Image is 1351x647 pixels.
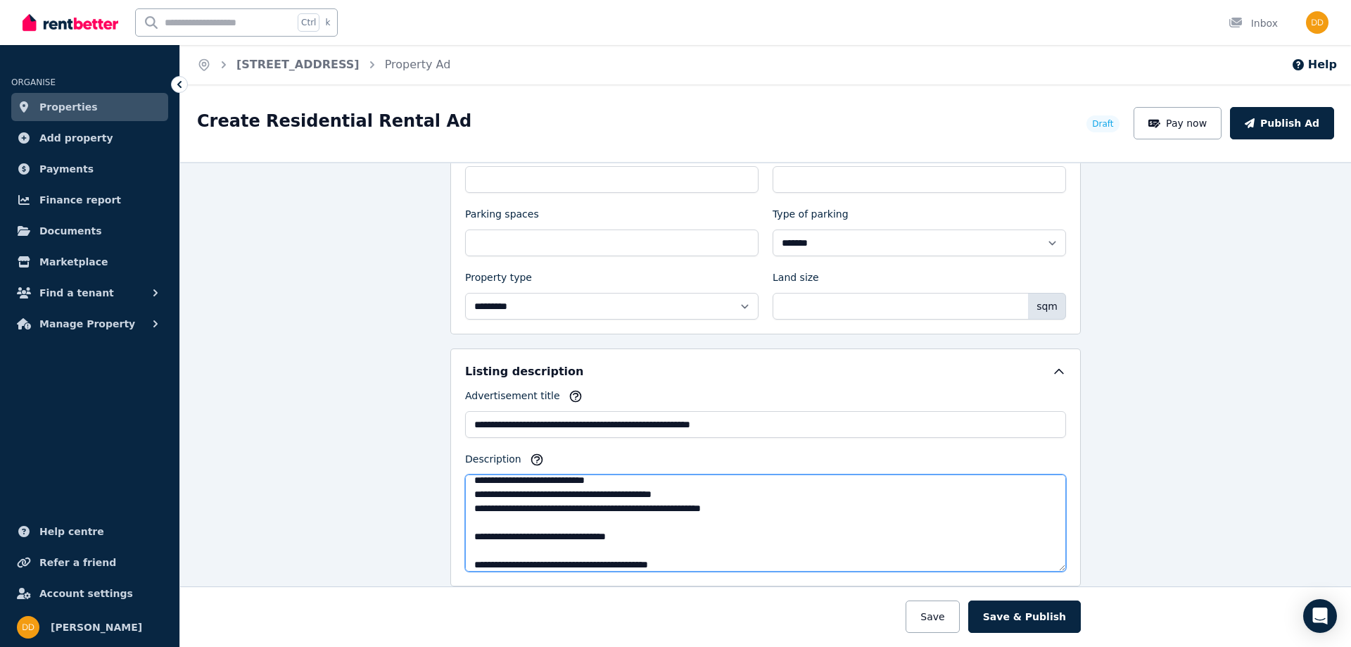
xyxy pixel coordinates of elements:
[39,191,121,208] span: Finance report
[39,284,114,301] span: Find a tenant
[39,253,108,270] span: Marketplace
[1291,56,1337,73] button: Help
[1306,11,1328,34] img: Dean Dixon
[465,389,560,408] label: Advertisement title
[11,579,168,608] a: Account settings
[17,616,39,639] img: Dean Dixon
[51,619,142,636] span: [PERSON_NAME]
[23,12,118,33] img: RentBetter
[385,58,451,71] a: Property Ad
[11,310,168,338] button: Manage Property
[11,155,168,183] a: Payments
[39,161,94,177] span: Payments
[325,17,330,28] span: k
[465,363,583,380] h5: Listing description
[11,248,168,276] a: Marketplace
[39,99,98,115] span: Properties
[906,601,959,633] button: Save
[11,124,168,152] a: Add property
[1092,118,1113,130] span: Draft
[11,186,168,214] a: Finance report
[1230,107,1334,139] button: Publish Ad
[11,517,168,546] a: Help centre
[968,601,1081,633] button: Save & Publish
[773,207,849,227] label: Type of parking
[39,523,104,540] span: Help centre
[1134,107,1222,139] button: Pay now
[39,222,102,239] span: Documents
[298,13,319,32] span: Ctrl
[465,452,521,472] label: Description
[39,554,116,571] span: Refer a friend
[11,77,56,87] span: ORGANISE
[11,93,168,121] a: Properties
[11,217,168,245] a: Documents
[39,585,133,602] span: Account settings
[773,270,819,290] label: Land size
[39,130,113,146] span: Add property
[465,207,539,227] label: Parking spaces
[180,45,467,84] nav: Breadcrumb
[1303,599,1337,633] div: Open Intercom Messenger
[39,315,135,332] span: Manage Property
[197,110,471,132] h1: Create Residential Rental Ad
[1229,16,1278,30] div: Inbox
[236,58,360,71] a: [STREET_ADDRESS]
[465,270,532,290] label: Property type
[11,279,168,307] button: Find a tenant
[11,548,168,577] a: Refer a friend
